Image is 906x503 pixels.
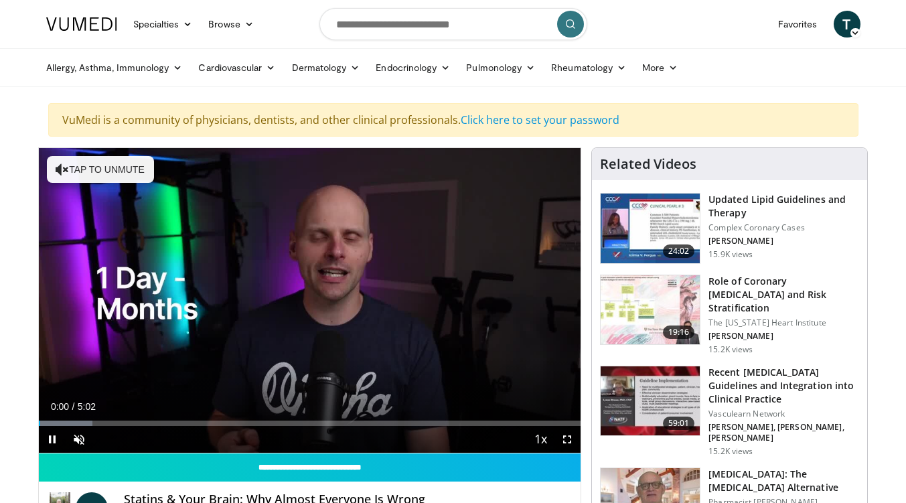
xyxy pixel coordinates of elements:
p: [PERSON_NAME] [708,236,859,246]
button: Playback Rate [527,426,554,453]
img: VuMedi Logo [46,17,117,31]
a: T [834,11,860,38]
h3: Recent [MEDICAL_DATA] Guidelines and Integration into Clinical Practice [708,366,859,406]
a: 59:01 Recent [MEDICAL_DATA] Guidelines and Integration into Clinical Practice Vasculearn Network ... [600,366,859,457]
div: VuMedi is a community of physicians, dentists, and other clinical professionals. [48,103,858,137]
a: More [634,54,686,81]
input: Search topics, interventions [319,8,587,40]
p: [PERSON_NAME] [708,331,859,342]
button: Tap to unmute [47,156,154,183]
a: 19:16 Role of Coronary [MEDICAL_DATA] and Risk Stratification The [US_STATE] Heart Institute [PER... [600,275,859,355]
button: Unmute [66,426,92,453]
h3: Role of Coronary [MEDICAL_DATA] and Risk Stratification [708,275,859,315]
a: Allergy, Asthma, Immunology [38,54,191,81]
p: Vasculearn Network [708,409,859,419]
span: 19:16 [663,326,695,339]
span: 24:02 [663,244,695,258]
h4: Related Videos [600,156,696,172]
span: 0:00 [51,401,69,412]
a: Favorites [770,11,826,38]
img: 87825f19-cf4c-4b91-bba1-ce218758c6bb.150x105_q85_crop-smart_upscale.jpg [601,366,700,436]
a: Browse [200,11,262,38]
button: Pause [39,426,66,453]
a: Cardiovascular [190,54,283,81]
span: 59:01 [663,417,695,430]
p: Complex Coronary Cases [708,222,859,233]
a: Pulmonology [458,54,543,81]
a: Rheumatology [543,54,634,81]
img: 77f671eb-9394-4acc-bc78-a9f077f94e00.150x105_q85_crop-smart_upscale.jpg [601,194,700,263]
h3: [MEDICAL_DATA]: The [MEDICAL_DATA] Alternative [708,468,859,494]
p: 15.9K views [708,249,753,260]
div: Progress Bar [39,421,581,426]
button: Fullscreen [554,426,581,453]
video-js: Video Player [39,148,581,453]
p: 15.2K views [708,446,753,457]
a: Click here to set your password [461,113,619,127]
a: Specialties [125,11,201,38]
h3: Updated Lipid Guidelines and Therapy [708,193,859,220]
img: 1efa8c99-7b8a-4ab5-a569-1c219ae7bd2c.150x105_q85_crop-smart_upscale.jpg [601,275,700,345]
span: 5:02 [78,401,96,412]
a: Endocrinology [368,54,458,81]
p: [PERSON_NAME], [PERSON_NAME], [PERSON_NAME] [708,422,859,443]
a: Dermatology [284,54,368,81]
p: The [US_STATE] Heart Institute [708,317,859,328]
a: 24:02 Updated Lipid Guidelines and Therapy Complex Coronary Cases [PERSON_NAME] 15.9K views [600,193,859,264]
span: / [72,401,75,412]
p: 15.2K views [708,344,753,355]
